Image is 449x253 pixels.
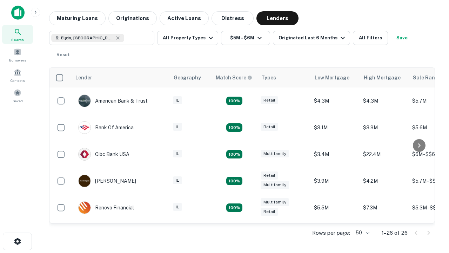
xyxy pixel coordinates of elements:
[226,97,242,105] div: Matching Properties: 7, hasApolloMatch: undefined
[226,203,242,212] div: Matching Properties: 4, hasApolloMatch: undefined
[310,68,360,87] th: Low Mortgage
[160,11,209,25] button: Active Loans
[108,11,157,25] button: Originations
[364,73,401,82] div: High Mortgage
[216,74,251,82] h6: Match Score
[216,74,252,82] div: Capitalize uses an advanced AI algorithm to match your search with the best lender. The match sco...
[226,177,242,185] div: Matching Properties: 4, hasApolloMatch: undefined
[315,73,349,82] div: Low Mortgage
[78,201,134,214] div: Renovo Financial
[11,78,25,83] span: Contacts
[360,114,409,141] td: $3.9M
[79,202,91,214] img: picture
[310,141,360,168] td: $3.4M
[2,25,33,44] a: Search
[78,148,129,161] div: Cibc Bank USA
[52,48,74,62] button: Reset
[79,122,91,134] img: picture
[78,95,148,107] div: American Bank & Trust
[414,174,449,208] iframe: Chat Widget
[312,229,350,237] p: Rows per page:
[226,123,242,132] div: Matching Properties: 4, hasApolloMatch: undefined
[360,194,409,221] td: $7.3M
[173,203,182,211] div: IL
[261,96,278,104] div: Retail
[360,168,409,194] td: $4.2M
[360,68,409,87] th: High Mortgage
[2,86,33,105] a: Saved
[382,229,408,237] p: 1–26 of 26
[256,11,299,25] button: Lenders
[49,11,106,25] button: Maturing Loans
[157,31,218,45] button: All Property Types
[360,87,409,114] td: $4.3M
[212,68,257,87] th: Capitalize uses an advanced AI algorithm to match your search with the best lender. The match sco...
[310,114,360,141] td: $3.1M
[257,68,310,87] th: Types
[261,150,289,158] div: Multifamily
[226,150,242,158] div: Matching Properties: 4, hasApolloMatch: undefined
[273,31,350,45] button: Originated Last 6 Months
[174,73,201,82] div: Geography
[2,66,33,85] a: Contacts
[173,96,182,104] div: IL
[261,73,276,82] div: Types
[169,68,212,87] th: Geography
[212,11,254,25] button: Distress
[75,73,92,82] div: Lender
[310,168,360,194] td: $3.9M
[9,57,26,63] span: Borrowers
[261,198,289,206] div: Multifamily
[391,31,413,45] button: Save your search to get updates of matches that match your search criteria.
[173,123,182,131] div: IL
[11,37,24,43] span: Search
[221,31,270,45] button: $5M - $6M
[173,150,182,158] div: IL
[360,141,409,168] td: $22.4M
[310,221,360,248] td: $2.2M
[261,181,289,189] div: Multifamily
[13,98,23,104] span: Saved
[79,175,91,187] img: picture
[61,35,114,41] span: Elgin, [GEOGRAPHIC_DATA], [GEOGRAPHIC_DATA]
[173,176,182,184] div: IL
[78,175,136,187] div: [PERSON_NAME]
[353,228,370,238] div: 50
[360,221,409,248] td: $3.1M
[261,171,278,180] div: Retail
[71,68,169,87] th: Lender
[261,123,278,131] div: Retail
[353,31,388,45] button: All Filters
[279,34,347,42] div: Originated Last 6 Months
[261,208,278,216] div: Retail
[78,121,134,134] div: Bank Of America
[310,194,360,221] td: $5.5M
[79,148,91,160] img: picture
[2,45,33,64] a: Borrowers
[310,87,360,114] td: $4.3M
[11,6,25,20] img: capitalize-icon.png
[79,95,91,107] img: picture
